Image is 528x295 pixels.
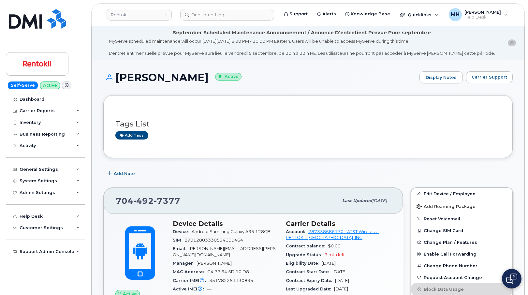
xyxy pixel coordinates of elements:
span: Android Samsung Galaxy A35 128GB [192,229,271,234]
span: Carrier IMEI [173,278,209,283]
span: [PERSON_NAME][EMAIL_ADDRESS][PERSON_NAME][DOMAIN_NAME] [173,246,276,257]
button: Change Plan / Features [411,236,512,248]
h3: Device Details [173,220,278,228]
span: Contract balance [286,243,328,248]
span: Active IMEI [173,287,207,291]
span: [DATE] [334,287,348,291]
span: Email [173,246,189,251]
button: Change SIM Card [411,225,512,236]
span: Carrier Support [472,74,507,80]
span: Add Roaming Package [417,204,476,210]
span: C4:77:64:5D:10:D8 [207,269,249,274]
span: 7 mth left [325,252,345,257]
button: Block Data Usage [411,283,512,295]
span: Contract Start Date [286,269,332,274]
span: 89012803330594000464 [184,238,243,243]
button: Change Phone Number [411,260,512,272]
img: Open chat [506,273,517,284]
span: Account [286,229,308,234]
button: Enable Call Forwarding [411,248,512,260]
h3: Carrier Details [286,220,391,228]
span: SIM [173,238,184,243]
span: Contract Expiry Date [286,278,335,283]
div: September Scheduled Maintenance Announcement / Annonce D'entretient Prévue Pour septembre [173,29,431,36]
span: Change Plan / Features [424,240,477,245]
span: 7377 [154,196,180,206]
small: Active [215,73,242,81]
span: 351782251130835 [209,278,253,283]
button: Carrier Support [466,71,513,83]
span: 704 [116,196,180,206]
button: Add Roaming Package [411,199,512,213]
button: Add Note [103,168,140,180]
span: [PERSON_NAME] [197,261,232,266]
a: Edit Device / Employee [411,188,512,199]
h3: Tags List [115,120,501,128]
button: Reset Voicemail [411,213,512,225]
span: Device [173,229,192,234]
span: Add Note [114,170,135,177]
span: Manager [173,261,197,266]
span: Upgrade Status [286,252,325,257]
span: [DATE] [335,278,349,283]
button: close notification [508,39,516,46]
span: MAC Address [173,269,207,274]
span: [DATE] [372,198,387,203]
span: Last updated [342,198,372,203]
span: Last Upgraded Date [286,287,334,291]
span: [DATE] [322,261,336,266]
span: — [207,287,212,291]
h1: [PERSON_NAME] [103,72,416,83]
span: Eligibility Date [286,261,322,266]
span: [DATE] [332,269,346,274]
a: Display Notes [419,71,463,84]
span: 492 [133,196,154,206]
div: MyServe scheduled maintenance will occur [DATE][DATE] 8:00 PM - 10:00 PM Eastern. Users will be u... [109,38,495,56]
button: Request Account Change [411,272,512,283]
a: Add tags [115,131,148,139]
span: Enable Call Forwarding [424,252,477,257]
a: 287338686170 - AT&T Wireless - RENTOKIL [GEOGRAPHIC_DATA], INC [286,229,379,240]
span: $0.00 [328,243,341,248]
